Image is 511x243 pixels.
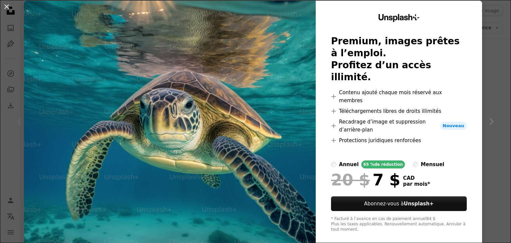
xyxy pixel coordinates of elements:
div: * Facturé à l’avance en cas de paiement annuel 84 $ Plus les taxes applicables. Renouvellement au... [331,216,467,232]
div: 7 $ [331,171,400,188]
li: Contenu ajouté chaque mois réservé aux membres [331,89,467,105]
span: CAD [403,175,430,181]
div: 65 % de réduction [361,160,405,168]
span: 20 $ [331,171,370,188]
div: annuel [339,160,359,168]
strong: Unsplash+ [404,201,434,207]
li: Recadrage d’image et suppression d’arrière-plan [331,118,467,134]
input: annuel65 %de réduction [331,162,336,167]
span: par mois * [403,181,430,187]
input: mensuel [413,162,418,167]
h2: Premium, images prêtes à l’emploi. Profitez d’un accès illimité. [331,35,467,83]
button: Abonnez-vous àUnsplash+ [331,196,467,211]
li: Protections juridiques renforcées [331,136,467,144]
li: Téléchargements libres de droits illimités [331,107,467,115]
div: mensuel [421,160,444,168]
span: Nouveau [440,122,467,130]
